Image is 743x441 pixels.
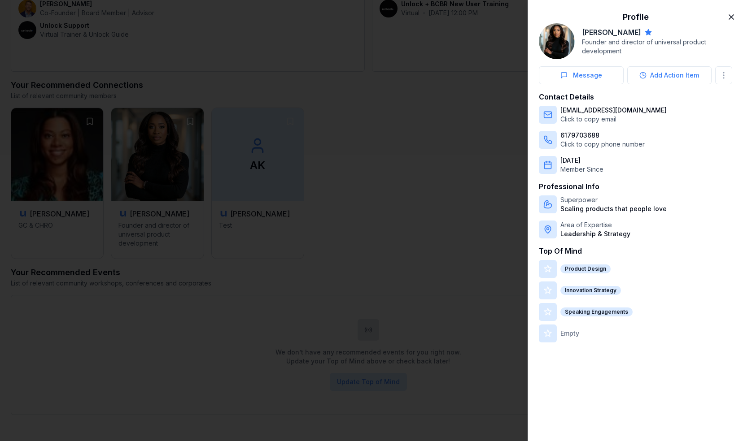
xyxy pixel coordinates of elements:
[560,307,633,316] div: Speaking Engagements
[560,264,611,273] div: Product Design
[560,204,667,213] p: Scaling products that people love
[627,66,712,84] button: Add Action Item
[560,329,579,338] p: Empty
[539,246,732,256] h3: Top Of Mind
[560,140,645,149] p: Click to copy phone number
[560,195,667,204] p: Superpower
[539,66,624,84] button: Message
[560,286,621,295] div: Innovation Strategy
[560,165,603,174] p: Member Since
[539,11,732,23] h2: Profile
[582,38,732,56] p: Founder and director of universal product development
[582,27,641,38] h2: [PERSON_NAME]
[560,229,630,238] p: Leadership & Strategy
[539,91,732,102] h3: Contact Details
[560,220,630,229] p: Area of Expertise
[560,115,667,124] p: Click to copy email
[539,23,575,59] img: 1741648272047e1761782400vbetatO-W5t_MmMvl3X.jpg
[539,181,732,192] h3: Professional Info
[560,156,603,165] p: [DATE]
[560,131,645,140] p: 6179703688
[560,106,667,115] p: [EMAIL_ADDRESS][DOMAIN_NAME]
